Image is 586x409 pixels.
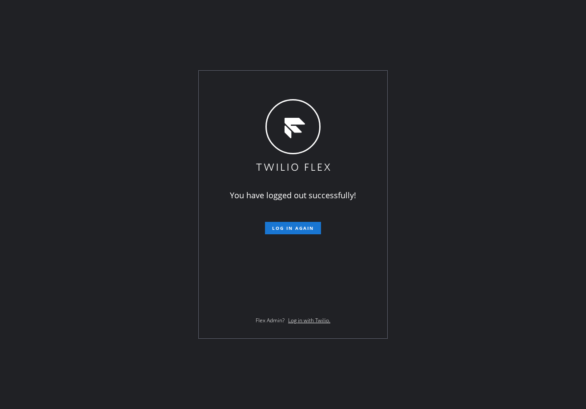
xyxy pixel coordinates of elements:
button: Log in again [265,222,321,234]
span: You have logged out successfully! [230,190,356,200]
span: Flex Admin? [256,317,285,324]
a: Log in with Twilio. [288,317,330,324]
span: Log in again [272,225,314,231]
